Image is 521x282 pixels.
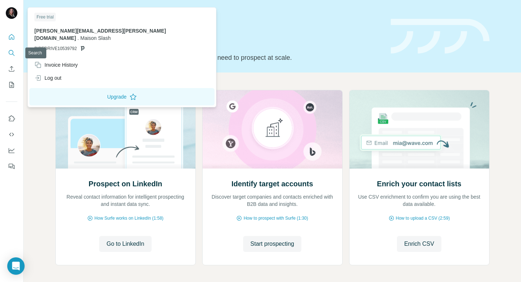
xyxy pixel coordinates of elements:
[6,46,17,59] button: Search
[243,236,301,252] button: Start prospecting
[210,193,335,208] p: Discover target companies and contacts enriched with B2B data and insights.
[29,88,215,105] button: Upgrade
[55,13,382,21] div: Quick start
[6,78,17,91] button: My lists
[6,128,17,141] button: Use Surfe API
[6,112,17,125] button: Use Surfe on LinkedIn
[250,240,294,248] span: Start prospecting
[99,236,151,252] button: Go to LinkedIn
[55,53,382,63] p: Pick your starting point and we’ll provide everything you need to prospect at scale.
[404,240,434,248] span: Enrich CSV
[396,215,450,221] span: How to upload a CSV (2:59)
[63,193,188,208] p: Reveal contact information for intelligent prospecting and instant data sync.
[106,240,144,248] span: Go to LinkedIn
[34,74,62,82] div: Log out
[6,7,17,19] img: Avatar
[349,90,490,169] img: Enrich your contact lists
[357,193,482,208] p: Use CSV enrichment to confirm you are using the best data available.
[232,179,313,189] h2: Identify target accounts
[7,257,25,275] div: Open Intercom Messenger
[55,34,382,48] h1: Let’s prospect together
[34,13,56,21] div: Free trial
[34,45,77,52] span: PIPEDRIVE10539792
[397,236,441,252] button: Enrich CSV
[77,35,79,41] span: .
[6,62,17,75] button: Enrich CSV
[80,35,111,41] span: Maison Slash
[243,215,308,221] span: How to prospect with Surfe (1:30)
[55,90,196,169] img: Prospect on LinkedIn
[34,28,166,41] span: [PERSON_NAME][EMAIL_ADDRESS][PERSON_NAME][DOMAIN_NAME]
[94,215,164,221] span: How Surfe works on LinkedIn (1:58)
[89,179,162,189] h2: Prospect on LinkedIn
[34,61,78,69] div: Invoice History
[202,90,343,169] img: Identify target accounts
[6,160,17,173] button: Feedback
[6,144,17,157] button: Dashboard
[391,19,490,54] img: banner
[6,30,17,43] button: Quick start
[377,179,461,189] h2: Enrich your contact lists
